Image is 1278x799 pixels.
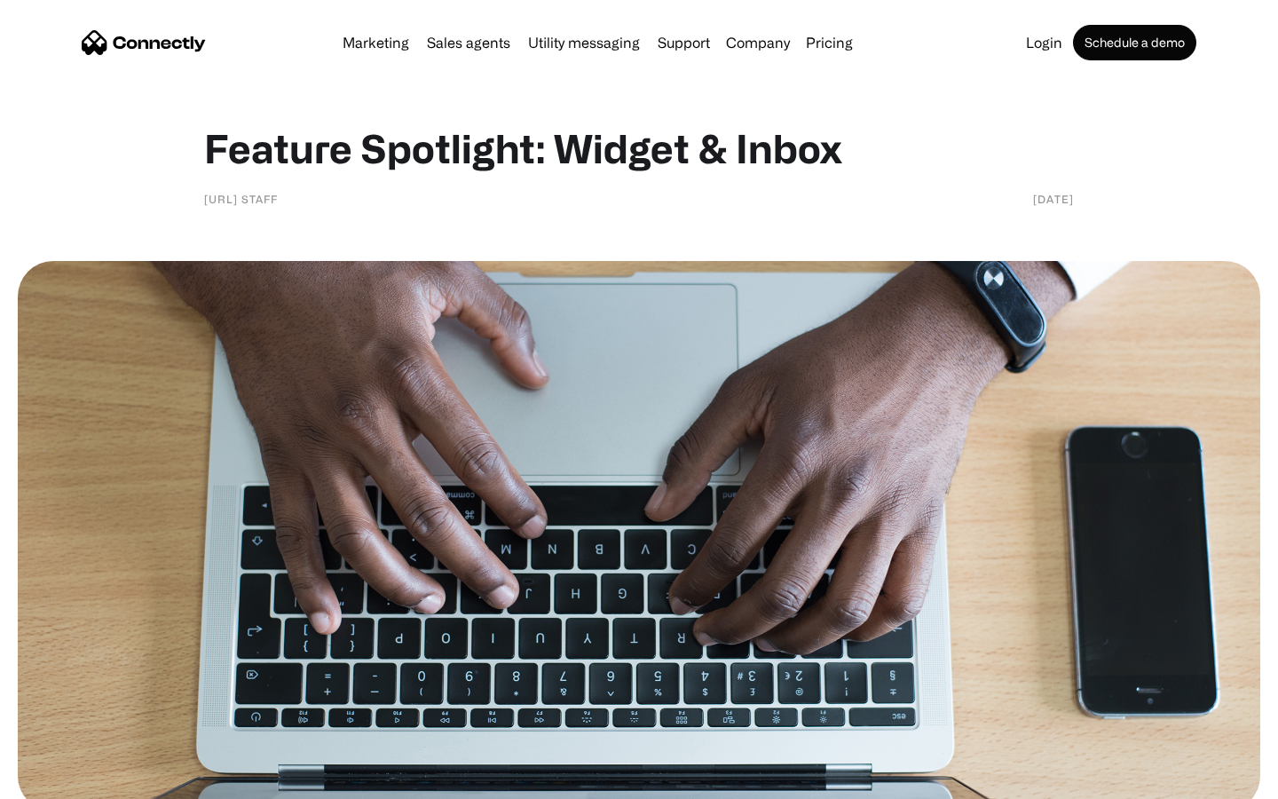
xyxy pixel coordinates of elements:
aside: Language selected: English [18,768,106,793]
a: Login [1019,36,1069,50]
a: Schedule a demo [1073,25,1196,60]
ul: Language list [35,768,106,793]
div: [URL] staff [204,190,278,208]
a: Support [651,36,717,50]
h1: Feature Spotlight: Widget & Inbox [204,124,1074,172]
a: Pricing [799,36,860,50]
a: Utility messaging [521,36,647,50]
div: Company [726,30,790,55]
a: Marketing [335,36,416,50]
div: [DATE] [1033,190,1074,208]
a: Sales agents [420,36,517,50]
